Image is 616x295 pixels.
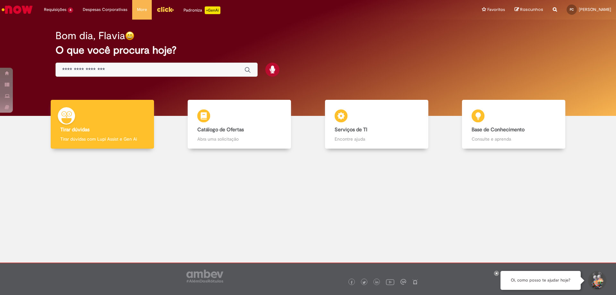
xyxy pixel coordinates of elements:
p: Abra uma solicitação [197,136,281,142]
a: Serviços de TI Encontre ajuda [308,100,445,149]
p: Encontre ajuda [335,136,419,142]
img: logo_footer_linkedin.png [375,281,379,284]
span: Favoritos [487,6,505,13]
b: Serviços de TI [335,126,367,133]
a: Tirar dúvidas Tirar dúvidas com Lupi Assist e Gen Ai [34,100,171,149]
p: Consulte e aprenda [472,136,556,142]
img: click_logo_yellow_360x200.png [157,4,174,14]
b: Tirar dúvidas [60,126,90,133]
a: Base de Conhecimento Consulte e aprenda [445,100,583,149]
a: Catálogo de Ofertas Abra uma solicitação [171,100,308,149]
img: logo_footer_ambev_rotulo_gray.png [186,270,223,282]
img: logo_footer_naosei.png [412,279,418,285]
div: Oi, como posso te ajudar hoje? [501,271,581,290]
img: logo_footer_youtube.png [386,278,394,286]
span: Requisições [44,6,66,13]
h2: O que você procura hoje? [56,45,561,56]
span: Despesas Corporativas [83,6,127,13]
span: Rascunhos [520,6,543,13]
div: Padroniza [184,6,220,14]
b: Catálogo de Ofertas [197,126,244,133]
button: Iniciar Conversa de Suporte [587,271,606,290]
span: [PERSON_NAME] [579,7,611,12]
img: logo_footer_workplace.png [400,279,406,285]
img: happy-face.png [125,31,134,40]
img: logo_footer_facebook.png [350,281,353,284]
h2: Bom dia, Flavia [56,30,125,41]
p: Tirar dúvidas com Lupi Assist e Gen Ai [60,136,144,142]
a: Rascunhos [515,7,543,13]
span: More [137,6,147,13]
p: +GenAi [205,6,220,14]
span: 4 [68,7,73,13]
img: ServiceNow [1,3,34,16]
b: Base de Conhecimento [472,126,525,133]
span: FC [570,7,574,12]
img: logo_footer_twitter.png [363,281,366,284]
